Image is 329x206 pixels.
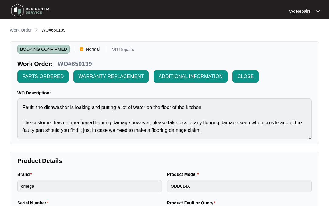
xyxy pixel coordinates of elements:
[167,180,312,192] input: Product Model
[237,73,254,80] span: CLOSE
[58,60,92,68] p: WO#650139
[9,27,33,34] a: Work Order
[17,156,312,165] p: Product Details
[41,28,65,33] span: WO#650139
[17,180,162,192] input: Brand
[83,45,102,54] span: Normal
[316,10,320,13] img: dropdown arrow
[158,73,223,80] span: ADDITIONAL INFORMATION
[80,47,83,51] img: Vercel Logo
[17,171,34,177] label: Brand
[10,27,32,33] p: Work Order
[73,70,149,83] button: WARRANTY REPLACEMENT
[78,73,144,80] span: WARRANTY REPLACEMENT
[17,90,312,96] p: WO Description:
[22,73,64,80] span: PARTS ORDERED
[17,60,53,68] p: Work Order:
[112,47,134,54] p: VR Repairs
[167,171,201,177] label: Product Model
[167,200,218,206] label: Product Fault or Query
[17,45,70,54] span: BOOKING CONFIRMED
[17,70,69,83] button: PARTS ORDERED
[17,200,51,206] label: Serial Number
[17,98,312,139] textarea: Fault: the dishwasher is leaking and putting a lot of water on the floor of the kitchen. The cust...
[154,70,228,83] button: ADDITIONAL INFORMATION
[289,8,311,14] p: VR Repairs
[9,2,52,20] img: residentia service logo
[232,70,259,83] button: CLOSE
[34,27,39,32] img: chevron-right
